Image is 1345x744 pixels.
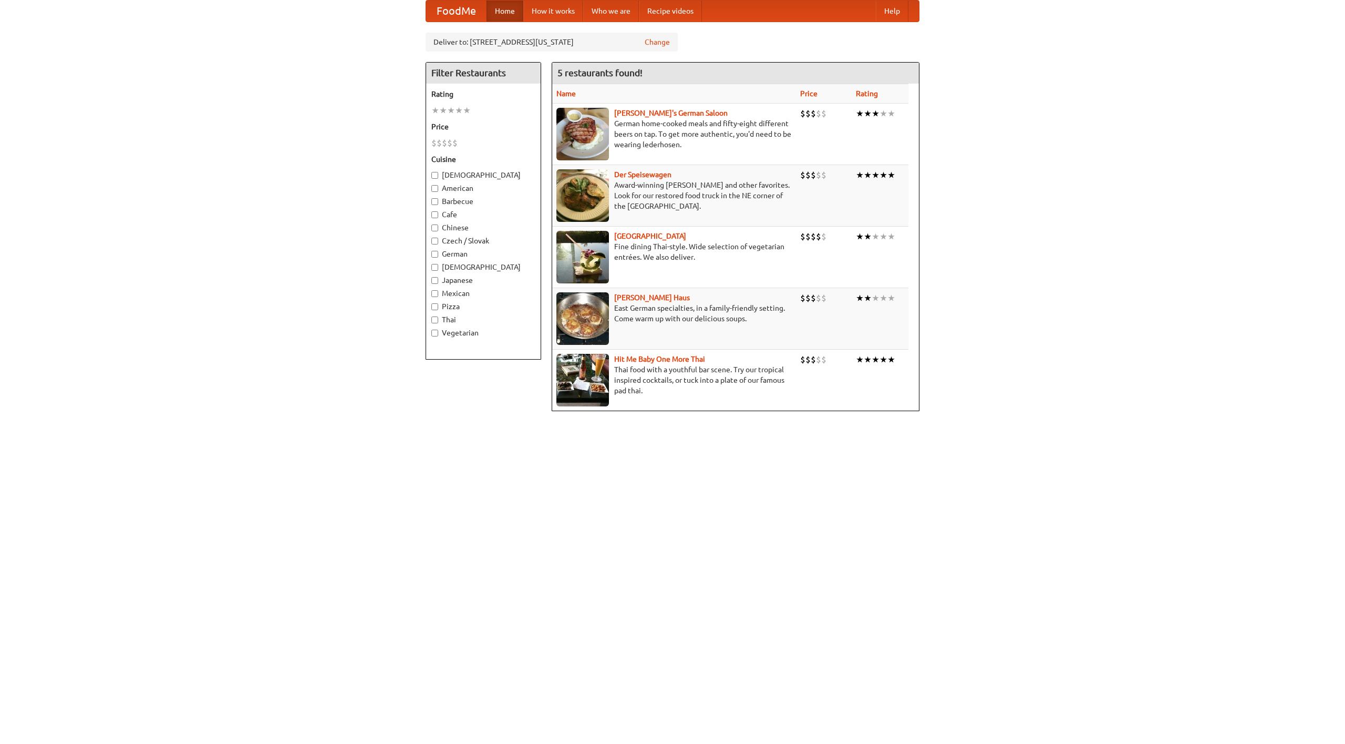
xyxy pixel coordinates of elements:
input: Cafe [431,211,438,218]
li: $ [811,108,816,119]
a: Who we are [583,1,639,22]
li: ★ [856,169,864,181]
li: ★ [887,231,895,242]
div: Deliver to: [STREET_ADDRESS][US_STATE] [426,33,678,52]
p: East German specialties, in a family-friendly setting. Come warm up with our delicious soups. [556,303,792,324]
li: $ [821,231,826,242]
p: Fine dining Thai-style. Wide selection of vegetarian entrées. We also deliver. [556,241,792,262]
h5: Price [431,121,535,132]
li: ★ [856,231,864,242]
li: ★ [872,169,880,181]
li: $ [442,137,447,149]
li: $ [805,231,811,242]
li: ★ [880,169,887,181]
label: Thai [431,314,535,325]
li: $ [811,169,816,181]
li: $ [821,354,826,365]
li: $ [800,231,805,242]
li: $ [452,137,458,149]
img: babythai.jpg [556,354,609,406]
li: ★ [856,292,864,304]
li: $ [816,354,821,365]
input: Japanese [431,277,438,284]
a: Price [800,89,818,98]
li: $ [821,169,826,181]
p: Thai food with a youthful bar scene. Try our tropical inspired cocktails, or tuck into a plate of... [556,364,792,396]
a: Der Speisewagen [614,170,671,179]
input: Vegetarian [431,330,438,337]
li: ★ [856,354,864,365]
li: $ [805,354,811,365]
a: Recipe videos [639,1,702,22]
li: $ [816,169,821,181]
a: Rating [856,89,878,98]
li: ★ [872,231,880,242]
label: Japanese [431,275,535,286]
p: Award-winning [PERSON_NAME] and other favorites. Look for our restored food truck in the NE corne... [556,180,792,211]
li: ★ [864,108,872,119]
input: American [431,185,438,192]
li: ★ [872,108,880,119]
a: Name [556,89,576,98]
input: Czech / Slovak [431,238,438,244]
li: $ [821,292,826,304]
li: ★ [864,231,872,242]
img: kohlhaus.jpg [556,292,609,345]
li: $ [800,292,805,304]
li: ★ [887,354,895,365]
label: Chinese [431,222,535,233]
li: $ [811,231,816,242]
li: $ [816,292,821,304]
li: ★ [864,354,872,365]
h4: Filter Restaurants [426,63,541,84]
input: Pizza [431,303,438,310]
label: German [431,249,535,259]
li: ★ [455,105,463,116]
label: Czech / Slovak [431,236,535,246]
ng-pluralize: 5 restaurants found! [557,68,643,78]
li: $ [811,292,816,304]
li: ★ [872,292,880,304]
li: $ [447,137,452,149]
li: $ [805,169,811,181]
li: $ [816,108,821,119]
li: ★ [887,169,895,181]
img: speisewagen.jpg [556,169,609,222]
label: [DEMOGRAPHIC_DATA] [431,262,535,272]
input: German [431,251,438,258]
p: German home-cooked meals and fifty-eight different beers on tap. To get more authentic, you'd nee... [556,118,792,150]
b: Hit Me Baby One More Thai [614,355,705,363]
a: Home [487,1,523,22]
b: [GEOGRAPHIC_DATA] [614,232,686,240]
li: $ [800,354,805,365]
b: [PERSON_NAME]'s German Saloon [614,109,728,117]
a: Help [876,1,908,22]
li: $ [811,354,816,365]
li: ★ [872,354,880,365]
li: ★ [880,354,887,365]
input: Mexican [431,290,438,297]
li: ★ [431,105,439,116]
label: Vegetarian [431,328,535,338]
li: ★ [463,105,471,116]
li: ★ [856,108,864,119]
label: Barbecue [431,196,535,207]
li: ★ [880,108,887,119]
label: Cafe [431,209,535,220]
label: [DEMOGRAPHIC_DATA] [431,170,535,180]
a: How it works [523,1,583,22]
li: ★ [864,292,872,304]
a: [PERSON_NAME] Haus [614,293,690,302]
input: Thai [431,317,438,323]
a: Change [645,37,670,47]
li: $ [437,137,442,149]
li: $ [805,108,811,119]
h5: Rating [431,89,535,99]
input: [DEMOGRAPHIC_DATA] [431,264,438,271]
label: Mexican [431,288,535,299]
li: ★ [447,105,455,116]
li: $ [805,292,811,304]
li: ★ [439,105,447,116]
